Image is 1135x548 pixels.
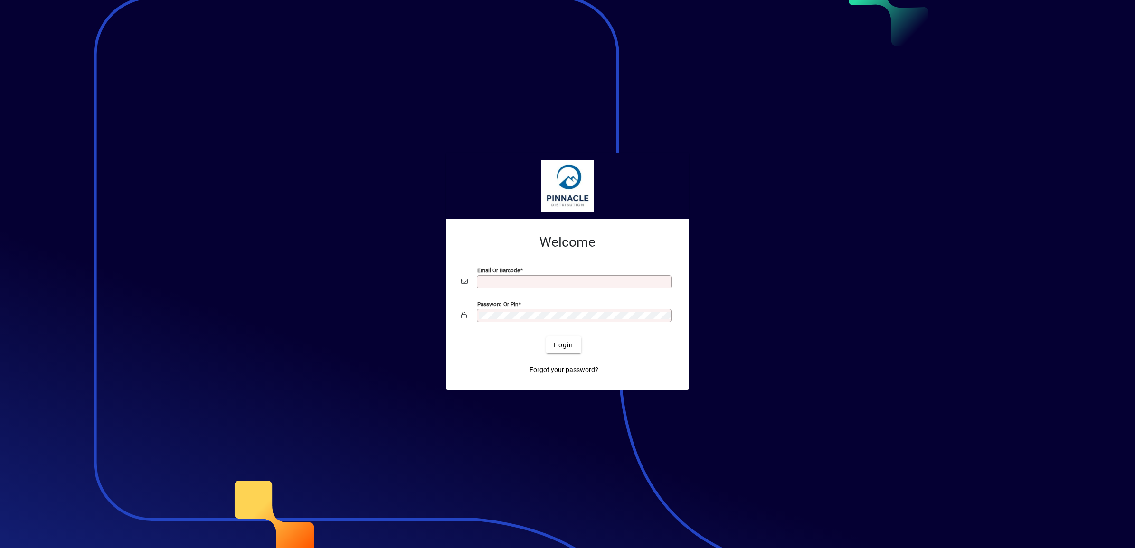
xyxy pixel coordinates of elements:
button: Login [546,336,581,353]
mat-label: Email or Barcode [477,267,520,274]
span: Login [554,340,573,350]
h2: Welcome [461,234,674,251]
a: Forgot your password? [526,361,602,378]
mat-label: Password or Pin [477,301,518,307]
span: Forgot your password? [530,365,598,375]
